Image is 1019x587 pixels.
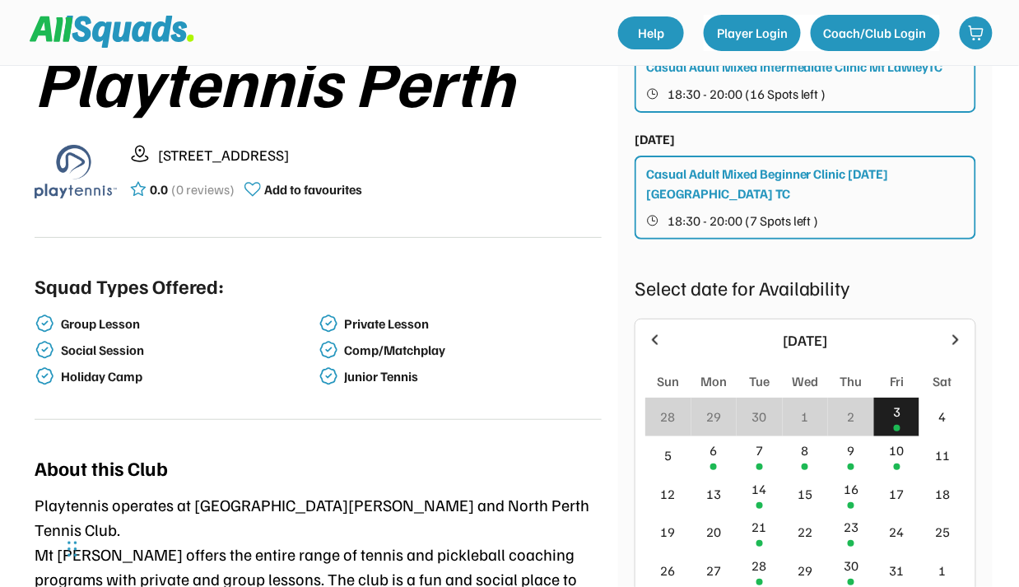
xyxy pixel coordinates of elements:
[646,83,966,105] button: 18:30 - 20:00 (16 Spots left )
[319,366,338,386] img: check-verified-01.svg
[706,407,721,426] div: 29
[345,369,599,384] div: Junior Tennis
[890,484,905,504] div: 17
[319,314,338,333] img: check-verified-01.svg
[752,556,767,575] div: 28
[35,271,224,300] div: Squad Types Offered:
[844,517,858,537] div: 23
[844,479,858,499] div: 16
[939,407,947,426] div: 4
[35,130,117,212] img: playtennis%20blue%20logo%201.png
[798,561,812,580] div: 29
[319,340,338,360] img: check-verified-01.svg
[171,179,235,199] div: (0 reviews)
[61,342,315,358] div: Social Session
[264,179,362,199] div: Add to favourites
[35,366,54,386] img: check-verified-01.svg
[752,517,767,537] div: 21
[646,210,966,231] button: 18:30 - 20:00 (7 Spots left )
[890,440,905,460] div: 10
[848,440,855,460] div: 9
[61,316,315,332] div: Group Lesson
[618,16,684,49] a: Help
[706,484,721,504] div: 13
[710,440,718,460] div: 6
[933,371,952,391] div: Sat
[668,87,826,100] span: 18:30 - 20:00 (16 Spots left )
[35,314,54,333] img: check-verified-01.svg
[661,522,676,542] div: 19
[345,342,599,358] div: Comp/Matchplay
[668,214,819,227] span: 18:30 - 20:00 (7 Spots left )
[673,329,938,352] div: [DATE]
[635,273,976,302] div: Select date for Availability
[935,522,950,542] div: 25
[968,25,984,41] img: shopping-cart-01%20%281%29.svg
[661,484,676,504] div: 12
[706,522,721,542] div: 20
[752,479,767,499] div: 14
[802,407,809,426] div: 1
[706,561,721,580] div: 27
[35,453,168,482] div: About this Club
[756,440,763,460] div: 7
[844,556,858,575] div: 30
[158,144,602,166] div: [STREET_ADDRESS]
[635,129,675,149] div: [DATE]
[700,371,727,391] div: Mon
[890,561,905,580] div: 31
[35,44,602,117] div: Playtennis Perth
[646,57,943,77] div: Casual Adult Mixed Intermediate Clinic Mt LawleyTC
[939,561,947,580] div: 1
[661,561,676,580] div: 26
[798,522,812,542] div: 22
[704,15,801,51] button: Player Login
[752,407,767,426] div: 30
[792,371,818,391] div: Wed
[890,371,904,391] div: Fri
[798,484,812,504] div: 15
[661,407,676,426] div: 28
[664,445,672,465] div: 5
[150,179,168,199] div: 0.0
[30,16,194,47] img: Squad%20Logo.svg
[749,371,770,391] div: Tue
[345,316,599,332] div: Private Lesson
[61,369,315,384] div: Holiday Camp
[35,340,54,360] img: check-verified-01.svg
[890,522,905,542] div: 24
[646,164,966,203] div: Casual Adult Mixed Beginner Clinic [DATE] [GEOGRAPHIC_DATA] TC
[657,371,679,391] div: Sun
[935,484,950,504] div: 18
[802,440,809,460] div: 8
[848,407,855,426] div: 2
[840,371,863,391] div: Thu
[935,445,950,465] div: 11
[811,15,940,51] button: Coach/Club Login
[893,402,900,422] div: 3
